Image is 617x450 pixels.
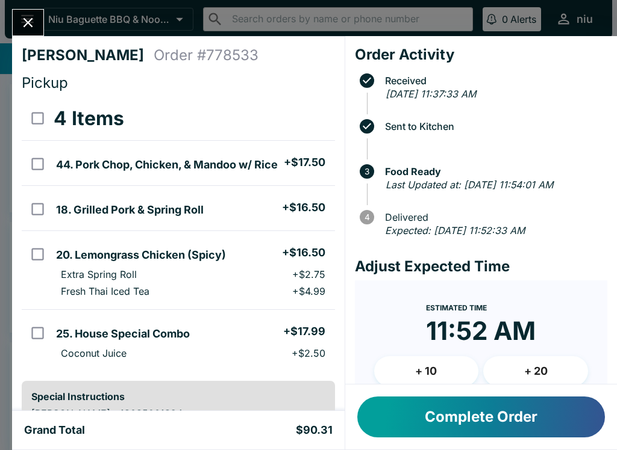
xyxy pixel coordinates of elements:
[61,268,137,280] p: Extra Spring Roll
[355,257,607,276] h4: Adjust Expected Time
[13,10,43,35] button: Close
[296,423,333,437] h5: $90.31
[31,390,325,402] h6: Special Instructions
[357,396,605,437] button: Complete Order
[483,356,588,386] button: + 20
[56,248,226,262] h5: 20. Lemongrass Chicken (Spicy)
[282,245,325,260] h5: + $16.50
[61,285,149,297] p: Fresh Thai Iced Tea
[22,74,68,91] span: Pickup
[364,212,369,222] text: 4
[292,285,325,297] p: + $4.99
[426,315,536,347] time: 11:52 AM
[385,224,525,236] em: Expected: [DATE] 11:52:33 AM
[379,121,607,132] span: Sent to Kitchen
[379,75,607,86] span: Received
[379,212,607,223] span: Delivered
[154,46,258,64] h4: Order # 778533
[386,179,553,191] em: Last Updated at: [DATE] 11:54:01 AM
[24,423,85,437] h5: Grand Total
[374,356,479,386] button: + 10
[365,167,369,176] text: 3
[56,158,278,172] h5: 44. Pork Chop, Chicken, & Mandoo w/ Rice
[292,268,325,280] p: + $2.75
[22,97,335,371] table: orders table
[282,200,325,215] h5: + $16.50
[56,327,190,341] h5: 25. House Special Combo
[386,88,476,100] em: [DATE] 11:37:33 AM
[54,106,124,131] h3: 4 Items
[355,46,607,64] h4: Order Activity
[283,324,325,339] h5: + $17.99
[379,166,607,177] span: Food Ready
[292,347,325,359] p: + $2.50
[22,46,154,64] h4: [PERSON_NAME]
[31,407,325,419] p: [PERSON_NAME] +18085201834
[284,155,325,170] h5: + $17.50
[61,347,127,359] p: Coconut Juice
[426,303,487,312] span: Estimated Time
[56,203,204,217] h5: 18. Grilled Pork & Spring Roll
